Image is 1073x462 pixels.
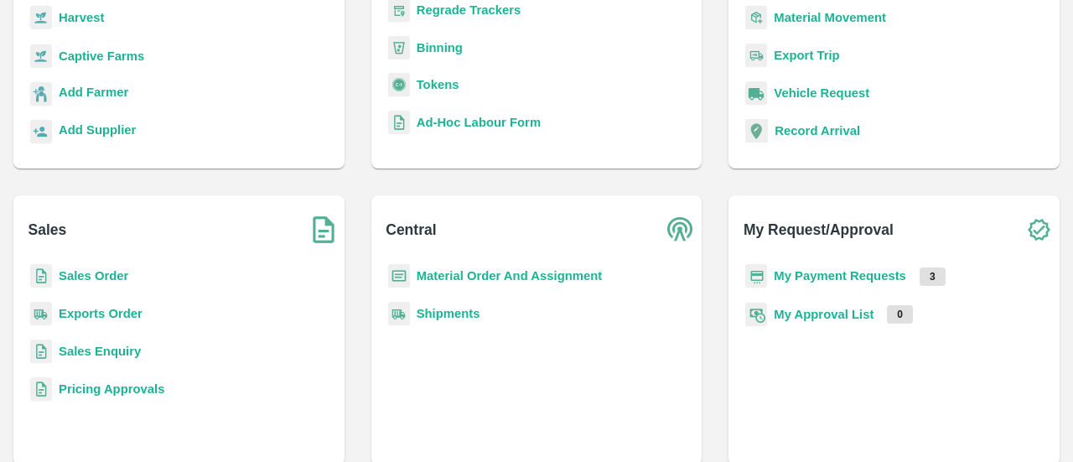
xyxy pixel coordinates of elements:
[29,218,67,241] b: Sales
[59,83,128,106] a: Add Farmer
[775,124,860,138] a: Record Arrival
[745,44,767,68] img: delivery
[30,340,52,364] img: sales
[660,209,702,251] img: central
[30,82,52,106] img: farmer
[30,5,52,30] img: harvest
[774,49,839,62] a: Export Trip
[745,302,767,327] img: approval
[30,264,52,288] img: sales
[59,11,104,24] a: Harvest
[887,305,913,324] p: 0
[1018,209,1060,251] img: check
[745,81,767,106] img: vehicle
[59,123,136,137] b: Add Supplier
[745,5,767,30] img: material
[303,209,345,251] img: soSales
[388,302,410,326] img: shipments
[59,382,164,396] a: Pricing Approvals
[417,78,459,91] a: Tokens
[59,121,136,143] a: Add Supplier
[30,120,52,144] img: supplier
[59,307,143,320] a: Exports Order
[30,377,52,402] img: sales
[59,86,128,99] b: Add Farmer
[59,345,141,358] a: Sales Enquiry
[774,308,873,321] a: My Approval List
[59,49,144,63] a: Captive Farms
[417,116,541,129] a: Ad-Hoc Labour Form
[920,267,946,286] p: 3
[388,111,410,135] img: sales
[30,44,52,69] img: harvest
[417,3,521,17] a: Regrade Trackers
[417,269,603,283] a: Material Order And Assignment
[388,264,410,288] img: centralMaterial
[774,269,906,283] a: My Payment Requests
[388,73,410,97] img: tokens
[59,269,128,283] a: Sales Order
[774,86,869,100] a: Vehicle Request
[417,307,480,320] a: Shipments
[417,41,463,55] a: Binning
[745,264,767,288] img: payment
[386,218,436,241] b: Central
[745,119,768,143] img: recordArrival
[744,218,894,241] b: My Request/Approval
[30,302,52,326] img: shipments
[388,36,410,60] img: bin
[774,11,886,24] a: Material Movement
